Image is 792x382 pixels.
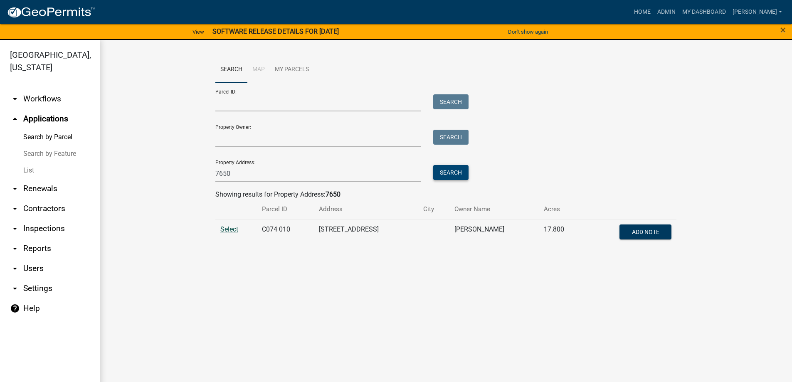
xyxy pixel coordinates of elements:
[780,25,786,35] button: Close
[433,94,469,109] button: Search
[314,219,418,246] td: [STREET_ADDRESS]
[270,57,314,83] a: My Parcels
[212,27,339,35] strong: SOFTWARE RELEASE DETAILS FOR [DATE]
[418,200,449,219] th: City
[449,200,539,219] th: Owner Name
[10,184,20,194] i: arrow_drop_down
[10,303,20,313] i: help
[220,225,238,233] a: Select
[215,190,677,200] div: Showing results for Property Address:
[780,24,786,36] span: ×
[679,4,729,20] a: My Dashboard
[729,4,785,20] a: [PERSON_NAME]
[433,165,469,180] button: Search
[539,200,584,219] th: Acres
[326,190,340,198] strong: 7650
[10,94,20,104] i: arrow_drop_down
[10,283,20,293] i: arrow_drop_down
[10,224,20,234] i: arrow_drop_down
[10,204,20,214] i: arrow_drop_down
[257,200,314,219] th: Parcel ID
[257,219,314,246] td: C074 010
[433,130,469,145] button: Search
[314,200,418,219] th: Address
[215,57,247,83] a: Search
[505,25,551,39] button: Don't show again
[10,244,20,254] i: arrow_drop_down
[631,4,654,20] a: Home
[189,25,207,39] a: View
[10,264,20,274] i: arrow_drop_down
[539,219,584,246] td: 17.800
[619,224,671,239] button: Add Note
[632,228,659,235] span: Add Note
[10,114,20,124] i: arrow_drop_up
[449,219,539,246] td: [PERSON_NAME]
[654,4,679,20] a: Admin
